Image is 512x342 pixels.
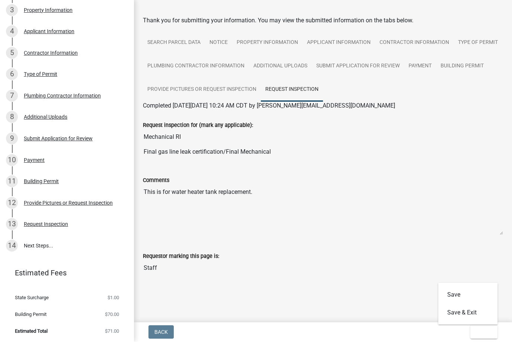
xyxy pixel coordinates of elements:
div: Thank you for submitting your information. You may view the submitted information on the tabs below. [143,16,503,25]
button: Save [438,286,498,304]
a: Provide Pictures or Request Inspection [143,78,261,102]
button: Back [148,326,174,339]
div: Exit [438,283,498,325]
div: 7 [6,90,18,102]
div: 5 [6,47,18,59]
div: 6 [6,68,18,80]
a: Property Information [232,31,303,55]
div: Payment [24,158,45,163]
label: Request inspection for (mark any applicable): [143,123,253,128]
button: Exit [470,326,497,339]
a: Additional Uploads [249,55,312,79]
textarea: This is for water heater tank replacement. [143,185,503,236]
a: Request Inspection [261,78,323,102]
div: 3 [6,4,18,16]
a: Plumbing Contractor Information [143,55,249,79]
a: Applicant Information [303,31,375,55]
div: Contractor Information [24,51,78,56]
span: $71.00 [105,329,119,334]
div: 9 [6,133,18,145]
div: Applicant Information [24,29,74,34]
label: Comments [143,178,169,183]
a: Notice [205,31,232,55]
a: Type of Permit [454,31,502,55]
span: $1.00 [108,295,119,300]
span: Completed [DATE][DATE] 10:24 AM CDT by [PERSON_NAME][EMAIL_ADDRESS][DOMAIN_NAME] [143,102,395,109]
span: Estimated Total [15,329,48,334]
span: Exit [476,329,487,335]
a: Submit Application for Review [312,55,404,79]
div: Additional Uploads [24,115,67,120]
label: Requestor marking this page is: [143,254,219,259]
div: Submit Application for Review [24,136,93,141]
div: Plumbing Contractor Information [24,93,101,99]
span: Back [154,329,168,335]
div: 12 [6,197,18,209]
span: State Surcharge [15,295,49,300]
a: Search Parcel Data [143,31,205,55]
div: Request Inspection [24,222,68,227]
span: $70.00 [105,312,119,317]
div: Building Permit [24,179,59,184]
a: Contractor Information [375,31,454,55]
div: 11 [6,176,18,188]
div: 4 [6,26,18,38]
div: Provide Pictures or Request Inspection [24,201,113,206]
button: Save & Exit [438,304,498,322]
div: 8 [6,111,18,123]
span: Building Permit [15,312,47,317]
a: Payment [404,55,436,79]
div: 10 [6,154,18,166]
a: Building Permit [436,55,488,79]
div: Type of Permit [24,72,57,77]
div: 14 [6,240,18,252]
div: Property Information [24,8,73,13]
div: 13 [6,218,18,230]
a: Estimated Fees [6,266,122,281]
